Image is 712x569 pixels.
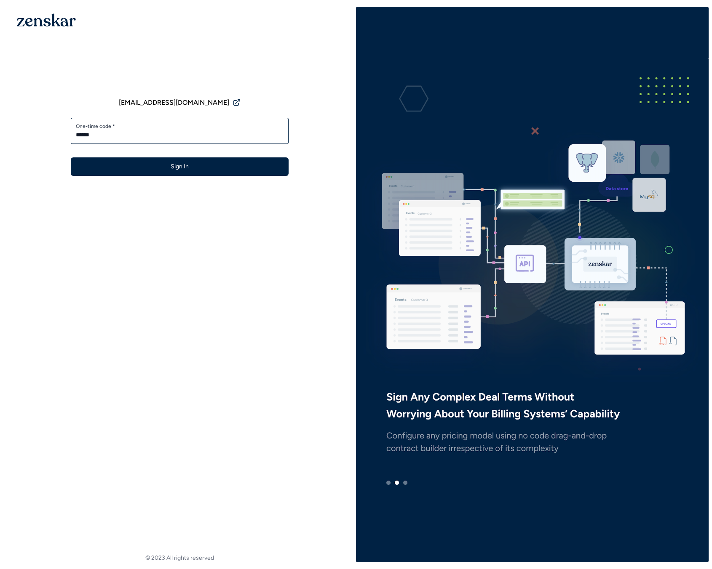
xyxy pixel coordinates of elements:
[71,157,289,176] button: Sign In
[356,58,709,511] img: e3ZQAAAMhDCM8y96E9JIIDxLgAABAgQIECBAgAABAgQyAoJA5mpDCRAgQIAAAQIECBAgQIAAAQIECBAgQKAsIAiU37edAAECB...
[17,13,76,27] img: 1OGAJ2xQqyY4LXKgY66KYq0eOWRCkrZdAb3gUhuVAqdWPZE9SRJmCz+oDMSn4zDLXe31Ii730ItAGKgCKgCCgCikA4Av8PJUP...
[3,554,356,562] footer: © 2023 All rights reserved
[119,98,229,108] span: [EMAIL_ADDRESS][DOMAIN_NAME]
[76,123,284,130] label: One-time code *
